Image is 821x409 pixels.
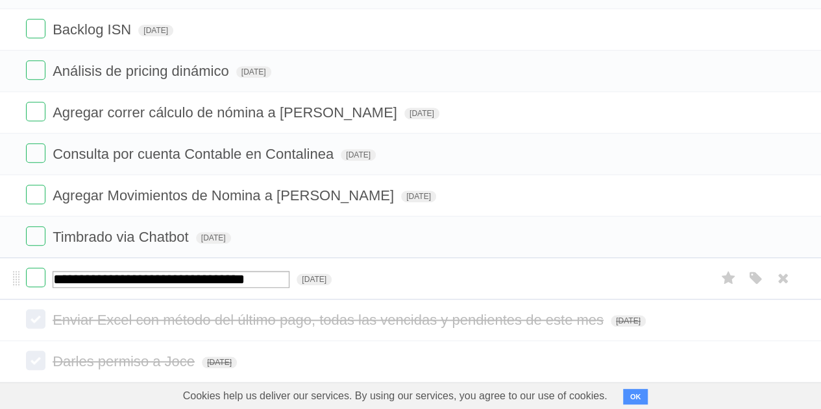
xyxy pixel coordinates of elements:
[170,383,620,409] span: Cookies help us deliver our services. By using our services, you agree to our use of cookies.
[26,268,45,287] label: Done
[26,102,45,121] label: Done
[716,268,741,289] label: Star task
[26,351,45,370] label: Done
[53,146,337,162] span: Consulta por cuenta Contable en Contalinea
[404,108,439,119] span: [DATE]
[716,60,741,82] label: Star task
[341,149,376,161] span: [DATE]
[196,232,231,244] span: [DATE]
[716,102,741,123] label: Star task
[26,60,45,80] label: Done
[53,21,134,38] span: Backlog ISN
[53,63,232,79] span: Análisis de pricing dinámico
[138,25,173,36] span: [DATE]
[611,315,646,327] span: [DATE]
[623,389,648,404] button: OK
[26,226,45,246] label: Done
[53,312,607,328] span: Enviar Excel con método del último pago, todas las vencidas y pendientes de este mes
[26,19,45,38] label: Done
[297,274,332,285] span: [DATE]
[716,226,741,248] label: Star task
[53,229,192,245] span: Timbrado via Chatbot
[53,104,400,121] span: Agregar correr cálculo de nómina a [PERSON_NAME]
[202,356,237,368] span: [DATE]
[401,191,436,202] span: [DATE]
[716,19,741,40] label: Star task
[716,185,741,206] label: Star task
[236,66,271,78] span: [DATE]
[26,309,45,329] label: Done
[26,185,45,204] label: Done
[53,353,198,369] span: Darles permiso a Joce
[26,143,45,163] label: Done
[716,143,741,165] label: Star task
[53,187,397,204] span: Agregar Movimientos de Nomina a [PERSON_NAME]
